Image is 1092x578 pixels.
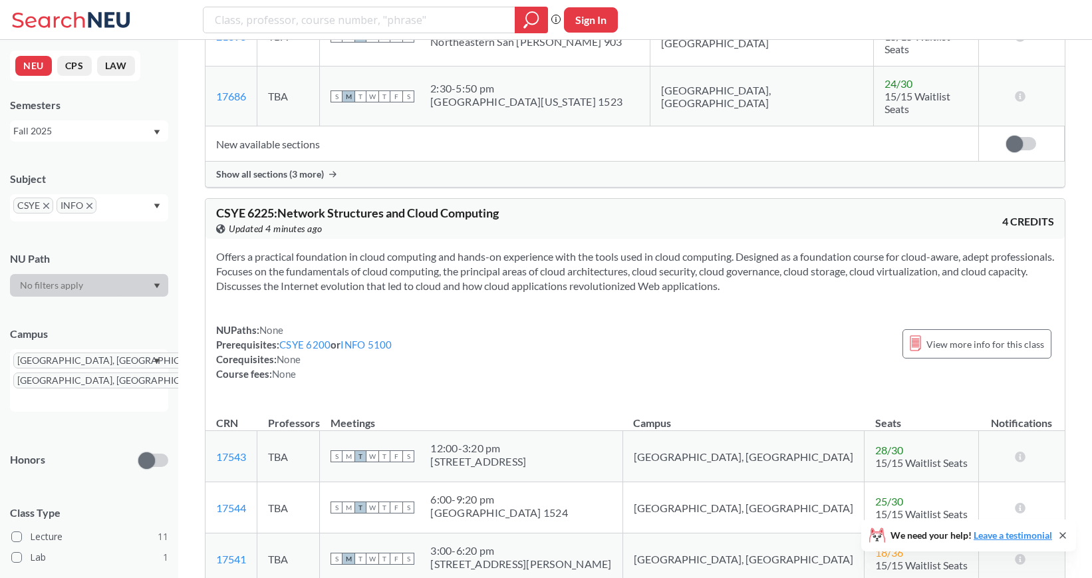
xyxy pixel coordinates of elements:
[390,502,402,513] span: F
[10,452,45,468] p: Honors
[205,126,978,162] td: New available sections
[10,120,168,142] div: Fall 2025Dropdown arrow
[216,323,392,381] div: NUPaths: Prerequisites: or Corequisites: Course fees:
[875,444,903,456] span: 28 / 30
[257,482,320,533] td: TBA
[402,553,414,565] span: S
[402,90,414,102] span: S
[10,506,168,520] span: Class Type
[342,502,354,513] span: M
[430,506,568,519] div: [GEOGRAPHIC_DATA] 1524
[216,168,324,180] span: Show all sections (3 more)
[885,90,950,115] span: 15/15 Waitlist Seats
[57,198,96,214] span: INFOX to remove pill
[216,502,246,514] a: 17544
[875,507,968,520] span: 15/15 Waitlist Seats
[154,359,160,364] svg: Dropdown arrow
[430,82,622,95] div: 2:30 - 5:50 pm
[885,77,912,90] span: 24 / 30
[272,368,296,380] span: None
[10,349,168,412] div: [GEOGRAPHIC_DATA], [GEOGRAPHIC_DATA]X to remove pill[GEOGRAPHIC_DATA], [GEOGRAPHIC_DATA]X to remo...
[257,402,320,431] th: Professors
[216,249,1054,293] section: Offers a practical foundation in cloud computing and hands-on experience with the tools used in c...
[11,549,168,566] label: Lab
[430,95,622,108] div: [GEOGRAPHIC_DATA][US_STATE] 1523
[430,544,611,557] div: 3:00 - 6:20 pm
[216,553,246,565] a: 17541
[331,553,342,565] span: S
[366,450,378,462] span: W
[341,339,392,351] a: INFO 5100
[331,502,342,513] span: S
[86,203,92,209] svg: X to remove pill
[10,327,168,341] div: Campus
[622,431,865,482] td: [GEOGRAPHIC_DATA], [GEOGRAPHIC_DATA]
[10,251,168,266] div: NU Path
[875,495,903,507] span: 25 / 30
[43,203,49,209] svg: X to remove pill
[57,56,92,76] button: CPS
[366,553,378,565] span: W
[430,35,622,49] div: Northeastern San [PERSON_NAME] 903
[402,502,414,513] span: S
[926,336,1044,353] span: View more info for this class
[257,67,320,126] td: TBA
[154,130,160,135] svg: Dropdown arrow
[97,56,135,76] button: LAW
[354,502,366,513] span: T
[154,204,160,209] svg: Dropdown arrow
[10,172,168,186] div: Subject
[402,450,414,462] span: S
[650,67,873,126] td: [GEOGRAPHIC_DATA], [GEOGRAPHIC_DATA]
[390,90,402,102] span: F
[205,162,1065,187] div: Show all sections (3 more)
[622,402,865,431] th: Campus
[277,353,301,365] span: None
[13,124,152,138] div: Fall 2025
[216,90,246,102] a: 17686
[158,529,168,544] span: 11
[216,416,238,430] div: CRN
[378,90,390,102] span: T
[890,531,1052,540] span: We need your help!
[354,450,366,462] span: T
[875,546,903,559] span: 18 / 36
[331,450,342,462] span: S
[885,30,950,55] span: 15/15 Waitlist Seats
[378,450,390,462] span: T
[11,528,168,545] label: Lecture
[154,283,160,289] svg: Dropdown arrow
[622,482,865,533] td: [GEOGRAPHIC_DATA], [GEOGRAPHIC_DATA]
[523,11,539,29] svg: magnifying glass
[354,553,366,565] span: T
[378,502,390,513] span: T
[331,90,342,102] span: S
[390,553,402,565] span: F
[342,553,354,565] span: M
[320,402,622,431] th: Meetings
[366,90,378,102] span: W
[564,7,618,33] button: Sign In
[390,450,402,462] span: F
[279,339,331,351] a: CSYE 6200
[10,194,168,221] div: CSYEX to remove pillINFOX to remove pillDropdown arrow
[865,402,979,431] th: Seats
[430,455,526,468] div: [STREET_ADDRESS]
[216,206,499,220] span: CSYE 6225 : Network Structures and Cloud Computing
[342,450,354,462] span: M
[430,557,611,571] div: [STREET_ADDRESS][PERSON_NAME]
[259,324,283,336] span: None
[979,402,1065,431] th: Notifications
[875,456,968,469] span: 15/15 Waitlist Seats
[229,221,323,236] span: Updated 4 minutes ago
[430,442,526,455] div: 12:00 - 3:20 pm
[1002,214,1054,229] span: 4 CREDITS
[875,559,968,571] span: 15/15 Waitlist Seats
[430,493,568,506] div: 6:00 - 9:20 pm
[213,9,505,31] input: Class, professor, course number, "phrase"
[342,90,354,102] span: M
[15,56,52,76] button: NEU
[257,431,320,482] td: TBA
[10,98,168,112] div: Semesters
[13,353,225,368] span: [GEOGRAPHIC_DATA], [GEOGRAPHIC_DATA]X to remove pill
